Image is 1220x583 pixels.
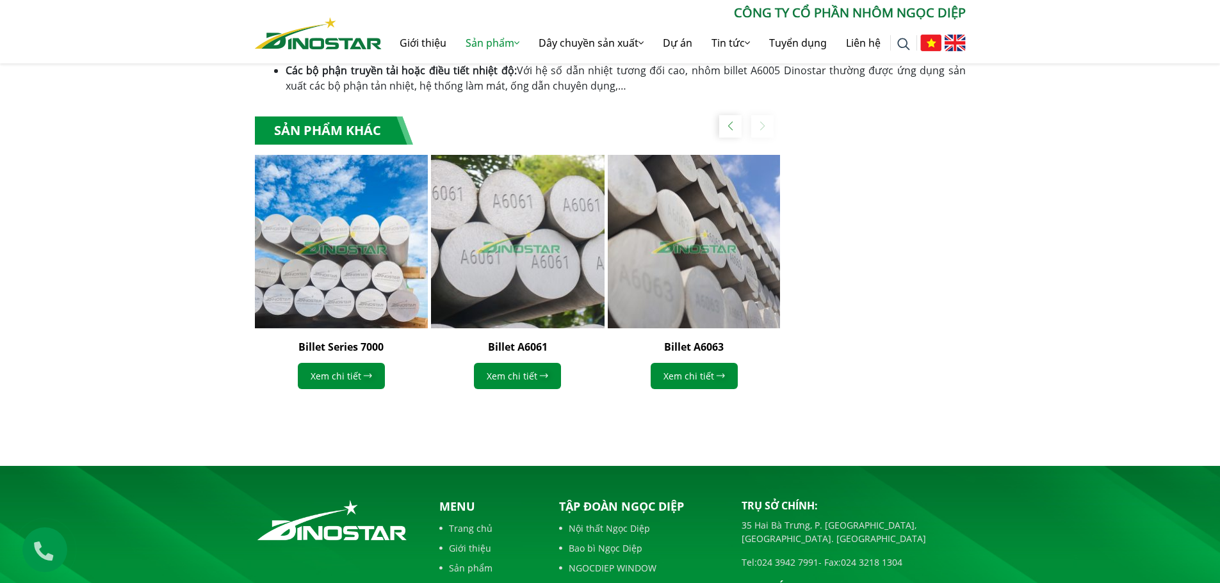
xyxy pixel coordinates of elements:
a: Liên hệ [836,22,890,63]
a: Xem chi tiết [651,363,738,389]
a: 024 3942 7991 [757,556,818,568]
a: Dây chuyền sản xuất [529,22,653,63]
a: NGOCDIEP WINDOW [559,561,722,575]
a: Xem chi tiết [298,363,385,389]
p: Trụ sở chính: [742,498,966,513]
p: 35 Hai Bà Trưng, P. [GEOGRAPHIC_DATA], [GEOGRAPHIC_DATA]. [GEOGRAPHIC_DATA] [742,518,966,545]
a: Dự án [653,22,702,63]
a: Billet A6061 [488,340,548,354]
a: Tin tức [702,22,760,63]
img: Nhôm Dinostar [255,17,382,49]
a: Tuyển dụng [760,22,836,63]
a: Sản phẩm [439,561,538,575]
img: logo_footer [255,498,409,543]
div: 1 / 3 [255,155,428,402]
a: Giới thiệu [390,22,456,63]
p: Tập đoàn Ngọc Diệp [559,498,722,515]
a: Xem chi tiết [474,363,561,389]
img: search [897,38,910,51]
div: Sản phẩm khác [255,116,413,145]
a: Billet Series 7000 [298,340,384,354]
img: English [945,35,966,51]
a: 024 3218 1304 [841,556,902,568]
a: Sản phẩm [456,22,529,63]
img: Billet A6061 [431,155,605,328]
img: Tiếng Việt [920,35,941,51]
li: Với hệ số dẫn nhiệt tương đối cao, nhôm billet A6005 Dinostar thường được ứng dụng sản xuất các b... [286,63,966,93]
p: CÔNG TY CỔ PHẦN NHÔM NGỌC DIỆP [382,3,966,22]
p: Tel: - Fax: [742,555,966,569]
a: Trang chủ [439,522,538,535]
div: 3 / 3 [608,155,781,402]
img: Billet Series 7000 [255,155,428,328]
a: Bao bì Ngọc Diệp [559,541,722,555]
img: Billet A6063 [608,155,781,328]
a: Nội thất Ngọc Diệp [559,522,722,535]
a: Giới thiệu [439,541,538,555]
div: 2 / 3 [431,155,605,402]
strong: Các bộ phận truyền tải hoặc điều tiết nhiệt độ: [286,63,517,77]
p: Menu [439,498,538,515]
a: Billet A6063 [664,340,724,354]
